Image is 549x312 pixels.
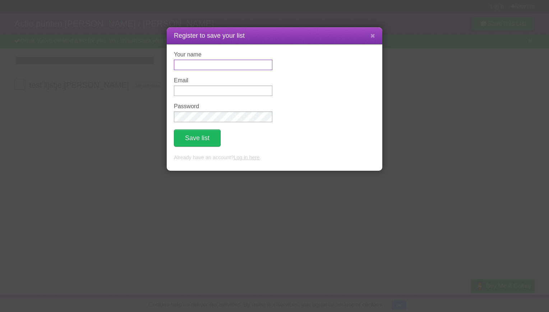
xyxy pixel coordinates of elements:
[174,103,272,110] label: Password
[174,154,375,162] p: Already have an account? .
[174,31,375,41] h1: Register to save your list
[174,77,272,84] label: Email
[174,129,221,147] button: Save list
[174,51,272,58] label: Your name
[234,155,259,160] a: Log in here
